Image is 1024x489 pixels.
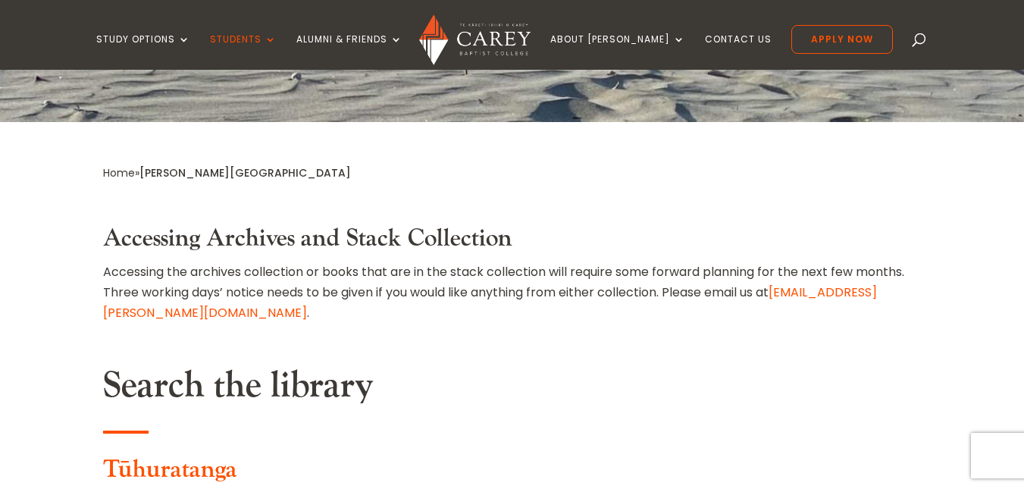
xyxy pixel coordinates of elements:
a: Study Options [96,34,190,70]
span: [PERSON_NAME][GEOGRAPHIC_DATA] [139,165,351,180]
a: Contact Us [705,34,772,70]
p: Accessing the archives collection or books that are in the stack collection will require some for... [103,262,922,324]
a: Alumni & Friends [296,34,402,70]
img: Carey Baptist College [419,14,531,65]
a: Apply Now [791,25,893,54]
a: About [PERSON_NAME] [550,34,685,70]
a: Students [210,34,277,70]
h2: Search the library [103,364,922,415]
span: » [103,165,351,180]
h3: Accessing Archives and Stack Collection [103,224,922,261]
a: Home [103,165,135,180]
